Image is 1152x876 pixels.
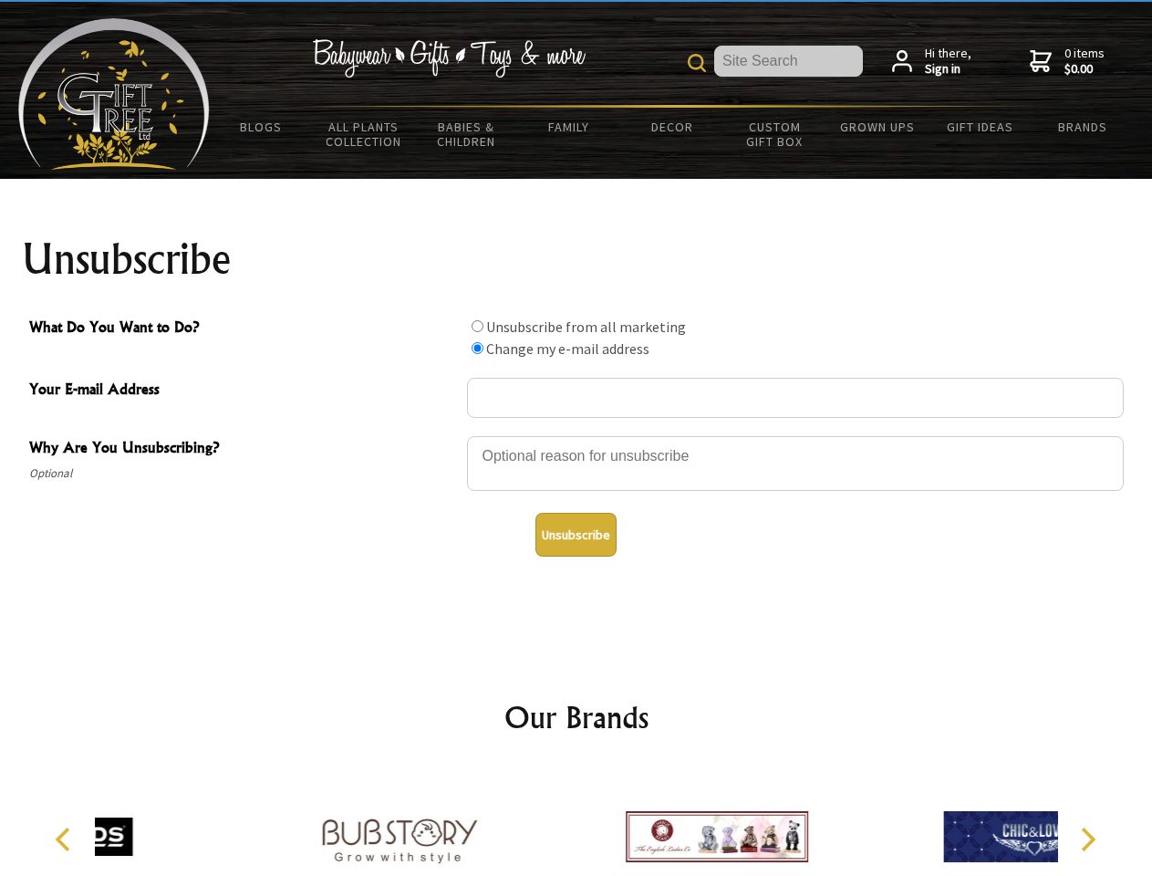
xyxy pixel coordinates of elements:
strong: Sign in [925,61,971,78]
a: Babies & Children [415,108,518,161]
label: Change my e-mail address [486,339,649,358]
a: Family [518,108,621,146]
input: What Do You Want to Do? [472,342,483,354]
span: What Do You Want to Do? [29,316,458,342]
label: Unsubscribe from all marketing [486,318,686,336]
a: Brands [1032,108,1135,146]
a: All Plants Collection [313,108,416,161]
span: Your E-mail Address [29,378,458,404]
a: BLOGS [210,108,313,146]
a: Hi there,Sign in [892,46,971,78]
strong: $0.00 [1064,61,1105,78]
h2: Our Brands [36,695,1116,739]
button: Next [1067,819,1107,860]
a: Gift Ideas [929,108,1032,146]
span: Optional [29,463,458,485]
input: Your E-mail Address [467,378,1124,418]
input: What Do You Want to Do? [472,320,483,332]
input: Site Search [714,46,863,77]
textarea: Why Are You Unsubscribing? [467,436,1124,491]
a: Custom Gift Box [723,108,826,161]
span: Hi there, [925,46,971,78]
a: Grown Ups [825,108,929,146]
img: Babyware - Gifts - Toys and more... [18,18,210,170]
img: product search [688,54,706,72]
a: 0 items$0.00 [1030,46,1105,78]
a: Decor [620,108,723,146]
h1: Unsubscribe [22,237,1131,281]
img: Babywear - Gifts - Toys & more [312,39,586,78]
span: 0 items [1064,45,1105,78]
button: Unsubscribe [535,513,617,557]
button: Previous [46,819,86,860]
span: Why Are You Unsubscribing? [29,436,458,463]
